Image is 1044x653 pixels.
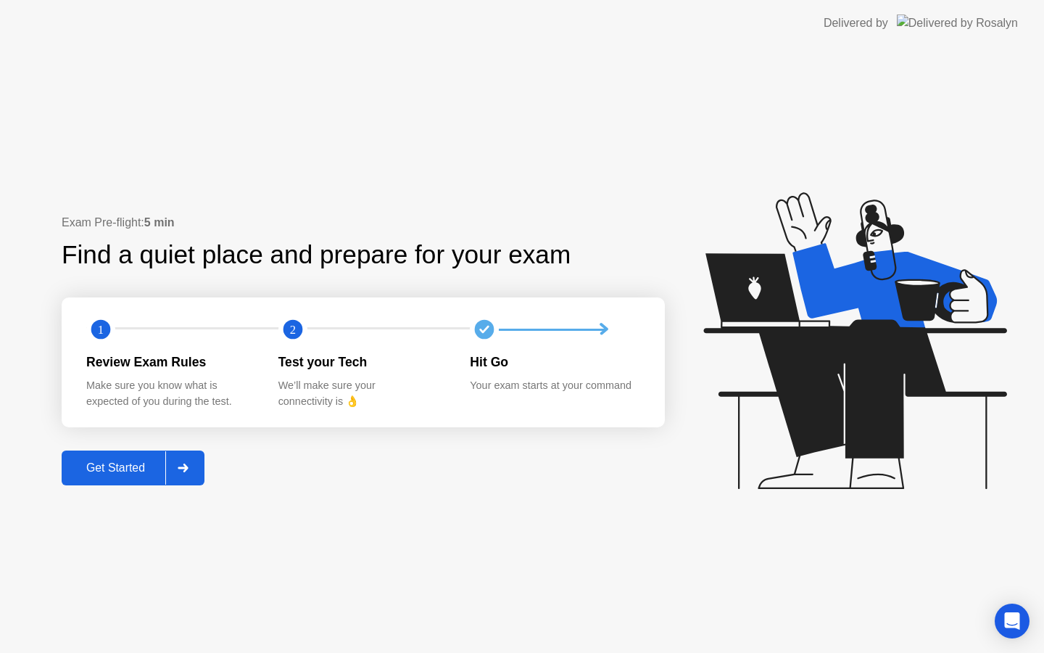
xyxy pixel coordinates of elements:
[278,353,447,371] div: Test your Tech
[290,323,296,337] text: 2
[470,353,639,371] div: Hit Go
[66,461,165,475] div: Get Started
[62,236,573,274] div: Find a quiet place and prepare for your exam
[98,323,104,337] text: 1
[897,15,1018,31] img: Delivered by Rosalyn
[86,378,255,409] div: Make sure you know what is expected of you during the test.
[144,216,175,229] b: 5 min
[62,451,204,485] button: Get Started
[62,214,665,231] div: Exam Pre-flight:
[470,378,639,394] div: Your exam starts at your command
[995,604,1029,638] div: Open Intercom Messenger
[278,378,447,409] div: We’ll make sure your connectivity is 👌
[824,15,888,32] div: Delivered by
[86,353,255,371] div: Review Exam Rules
